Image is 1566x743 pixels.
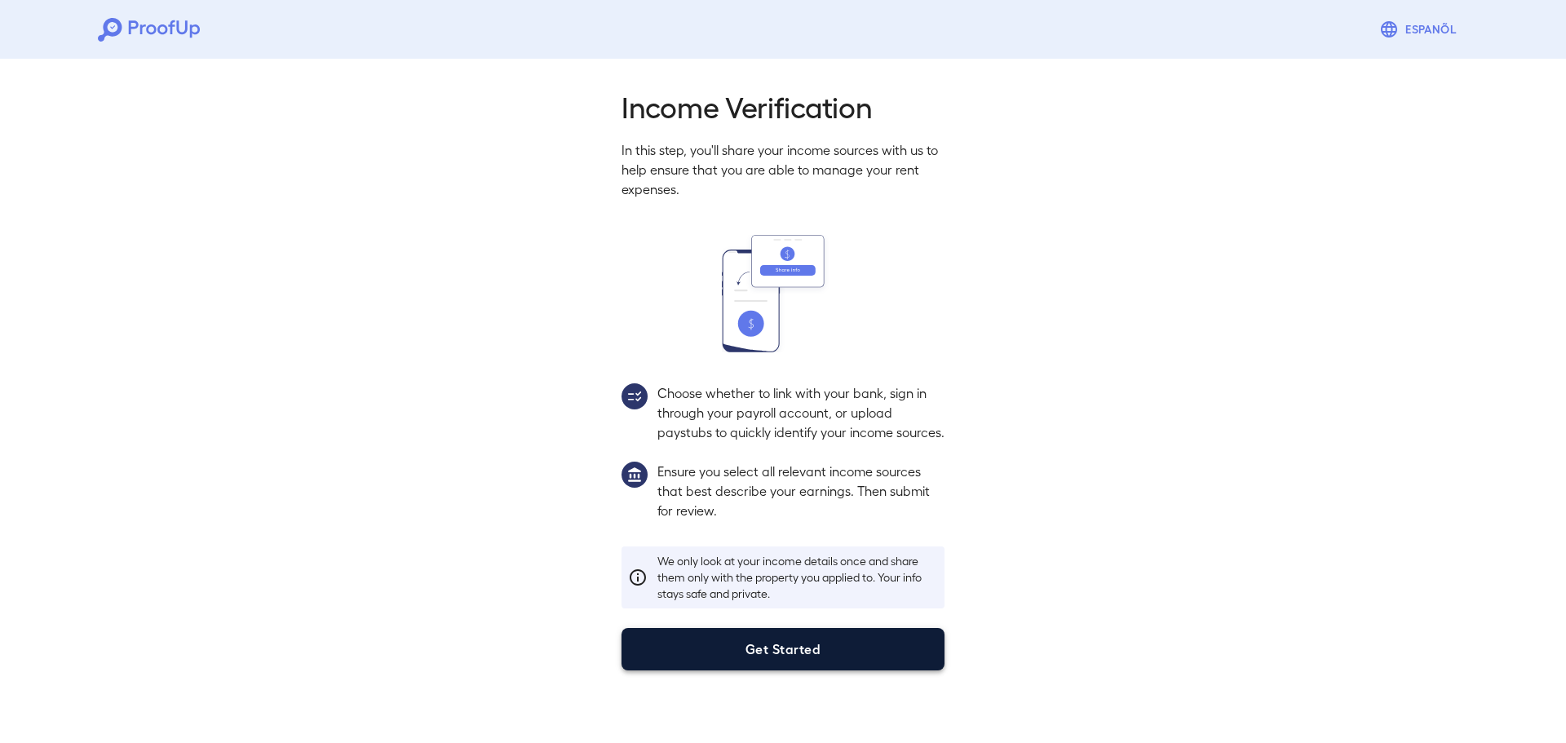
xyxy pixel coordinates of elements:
[622,140,944,199] p: In this step, you'll share your income sources with us to help ensure that you are able to manage...
[622,383,648,409] img: group2.svg
[657,553,938,602] p: We only look at your income details once and share them only with the property you applied to. Yo...
[1373,13,1468,46] button: Espanõl
[657,462,944,520] p: Ensure you select all relevant income sources that best describe your earnings. Then submit for r...
[622,88,944,124] h2: Income Verification
[722,235,844,352] img: transfer_money.svg
[622,628,944,670] button: Get Started
[657,383,944,442] p: Choose whether to link with your bank, sign in through your payroll account, or upload paystubs t...
[622,462,648,488] img: group1.svg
